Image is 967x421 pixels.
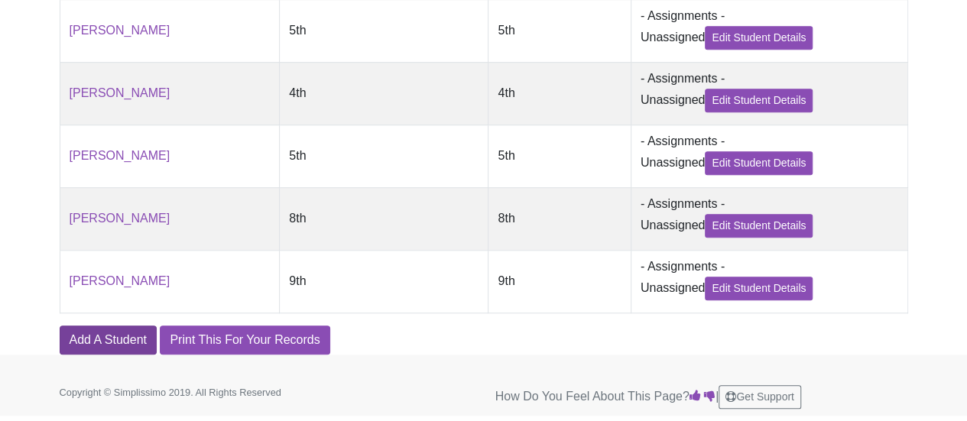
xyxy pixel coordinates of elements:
a: Edit Student Details [705,277,813,300]
td: 9th [488,250,631,313]
td: 9th [280,250,488,313]
p: How Do You Feel About This Page? | [495,385,908,409]
td: - Assignments - Unassigned [631,125,907,187]
a: [PERSON_NAME] [70,149,170,162]
td: 8th [280,187,488,250]
a: Print This For Your Records [160,325,329,355]
td: 4th [280,62,488,125]
td: - Assignments - Unassigned [631,187,907,250]
a: Add A Student [60,325,157,355]
td: 8th [488,187,631,250]
a: Edit Student Details [705,151,813,175]
a: Edit Student Details [705,214,813,238]
p: Copyright © Simplissimo 2019. All Rights Reserved [60,385,327,400]
td: - Assignments - Unassigned [631,62,907,125]
a: [PERSON_NAME] [70,212,170,225]
a: Edit Student Details [705,26,813,50]
td: 5th [280,125,488,187]
td: 4th [488,62,631,125]
td: 5th [488,125,631,187]
a: [PERSON_NAME] [70,274,170,287]
a: Edit Student Details [705,89,813,112]
a: [PERSON_NAME] [70,86,170,99]
td: - Assignments - Unassigned [631,250,907,313]
a: [PERSON_NAME] [70,24,170,37]
button: Get Support [719,385,801,409]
